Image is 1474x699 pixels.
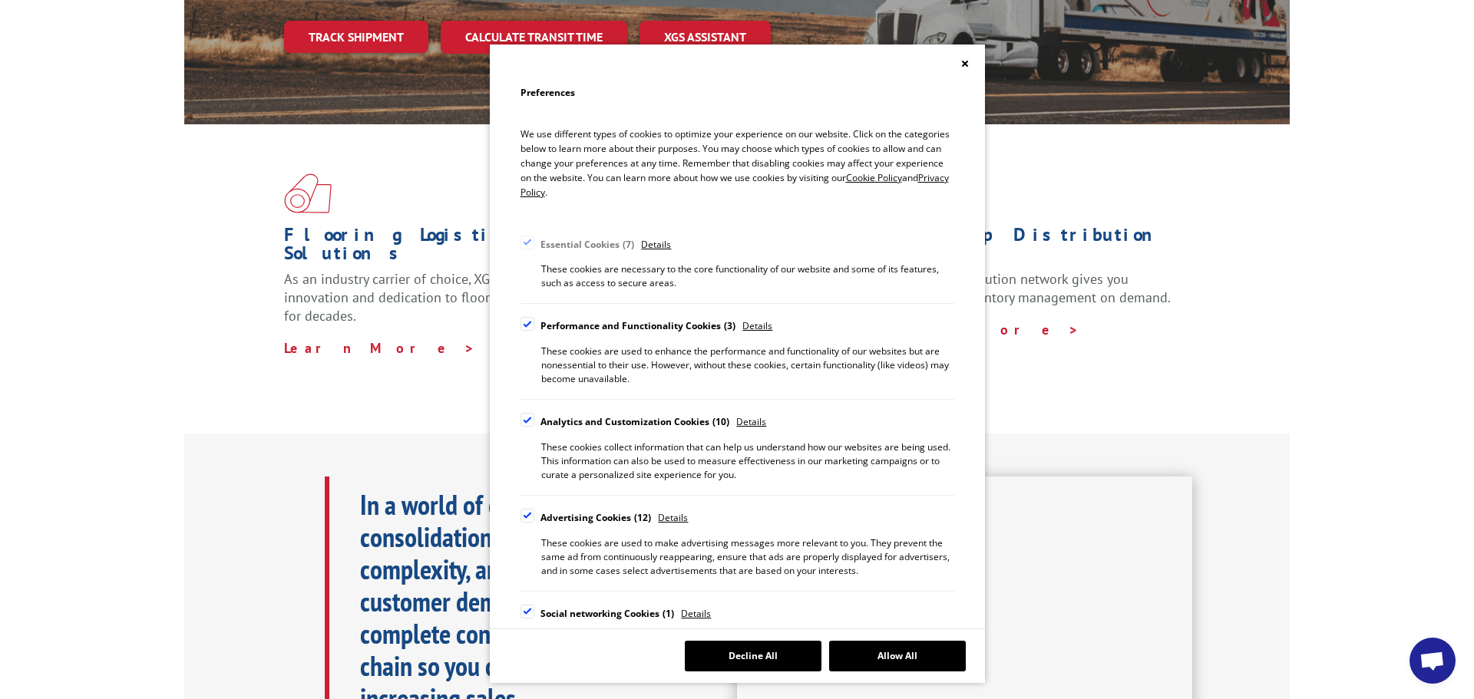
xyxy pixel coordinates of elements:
[829,641,966,671] button: Allow All
[540,605,675,623] div: Social networking Cookies
[634,509,651,527] div: 12
[846,171,902,184] span: Cookie Policy
[540,317,736,335] div: Performance and Functionality Cookies
[957,56,973,71] button: Close
[658,509,688,527] span: Details
[724,317,735,335] div: 3
[541,440,954,482] div: These cookies collect information that can help us understand how our websites are being used. Th...
[623,236,634,254] div: 7
[521,83,954,110] h2: Preferences
[712,413,729,431] div: 10
[540,236,635,254] div: Essential Cookies
[490,45,985,683] div: Cookie Consent Preferences
[1410,638,1456,684] a: Open chat
[641,236,671,254] span: Details
[685,641,821,671] button: Decline All
[541,345,954,386] div: These cookies are used to enhance the performance and functionality of our websites but are nones...
[742,317,772,335] span: Details
[681,605,711,623] span: Details
[521,171,949,199] span: Privacy Policy
[540,509,652,527] div: Advertising Cookies
[663,605,674,623] div: 1
[540,413,730,431] div: Analytics and Customization Cookies
[521,127,954,199] p: We use different types of cookies to optimize your experience on our website. Click on the catego...
[736,413,766,431] span: Details
[541,536,954,578] div: These cookies are used to make advertising messages more relevant to you. They prevent the same a...
[541,262,954,290] div: These cookies are necessary to the core functionality of our website and some of its features, su...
